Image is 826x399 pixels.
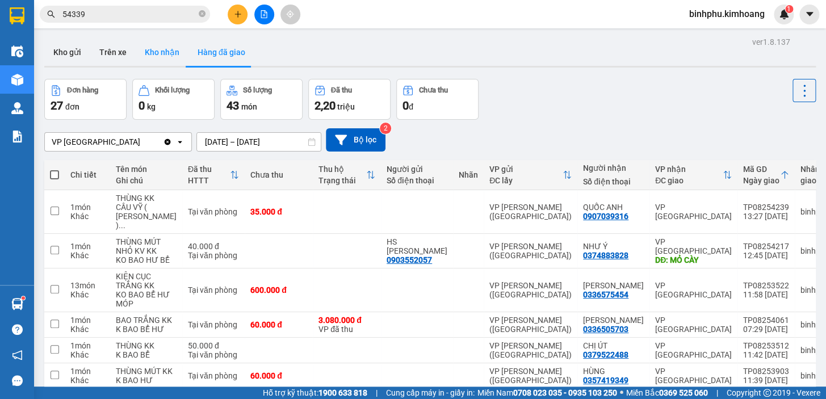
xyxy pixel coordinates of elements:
div: Số lượng [243,86,272,94]
button: Trên xe [90,39,136,66]
div: VP nhận [655,165,723,174]
div: THÙNG KK [116,194,177,203]
div: CẦU VỸ ( K BAO HƯ ) HƯ KHÔNG ĐỀN [116,203,177,230]
span: | [376,387,378,399]
div: KIỆN CỤC TRẮNG KK [116,272,177,290]
button: Đơn hàng27đơn [44,79,127,120]
span: triệu [337,102,355,111]
span: 43 [227,99,239,112]
button: plus [228,5,248,24]
div: 11:39 [DATE] [743,376,789,385]
img: solution-icon [11,131,23,142]
button: caret-down [799,5,819,24]
span: 0 [402,99,409,112]
th: Toggle SortBy [484,160,577,190]
span: đơn [65,102,79,111]
span: 1 [787,5,791,13]
svg: Clear value [163,137,172,146]
div: 1 món [70,316,104,325]
div: 35.000 đ [250,207,307,216]
input: Selected VP Bình Phú. [141,136,142,148]
span: PHONG [129,22,160,33]
div: CHỊ ÚT [583,341,644,350]
div: THÙNG MÚT KK [116,367,177,376]
span: Miền Bắc [626,387,708,399]
div: VP [GEOGRAPHIC_DATA] [655,341,732,359]
img: logo-vxr [10,7,24,24]
div: KO BAO HƯ BỂ [116,255,177,264]
span: aim [286,10,294,18]
img: icon-new-feature [779,9,789,19]
div: VP gửi [489,165,563,174]
th: Toggle SortBy [182,160,245,190]
button: Chưa thu0đ [396,79,479,120]
div: 0357419349 [583,376,628,385]
div: HÙNG [583,367,644,376]
div: TP08253903 [743,367,789,376]
div: 60.000 đ [250,320,307,329]
div: THÙNG KK [116,341,177,350]
div: Khối lượng [155,86,190,94]
div: K BAO BỂ HƯ [116,325,177,334]
div: Người gửi [387,165,447,174]
th: Toggle SortBy [649,160,737,190]
div: 0379522488 [583,350,628,359]
sup: 2 [380,123,391,134]
div: Đã thu [331,86,352,94]
div: THÚY HƯƠNG [583,281,644,290]
div: 600.000 đ [250,285,307,295]
span: đ [409,102,413,111]
div: BAO TRẮNG KK [116,316,177,325]
div: DĐ: MỎ CÀY [655,255,732,264]
span: file-add [260,10,268,18]
div: Khác [70,251,104,260]
img: warehouse-icon [11,298,23,310]
button: Bộ lọc [326,128,385,152]
img: warehouse-icon [11,102,23,114]
div: 1 món [70,367,104,376]
input: Tìm tên, số ĐT hoặc mã đơn [62,8,196,20]
div: KO BAO BỂ HƯ MÓP [116,290,177,308]
sup: 1 [22,296,25,300]
div: K BAO BỂ [116,350,177,359]
div: Ghi chú [116,176,177,185]
div: THÙNG MÚT NHỎ KV KK [116,237,177,255]
div: 0336575454 [583,290,628,299]
button: file-add [254,5,274,24]
div: VP [PERSON_NAME] ([GEOGRAPHIC_DATA]) [489,341,572,359]
div: VP [PERSON_NAME] ([GEOGRAPHIC_DATA]) [489,281,572,299]
div: K BAO HƯ [116,376,177,385]
span: RIẾT [61,61,80,72]
div: 1 món [70,242,104,251]
div: 07:29 [DATE] [743,325,789,334]
div: Khác [70,290,104,299]
div: 0907039316 [583,212,628,221]
span: 27 [51,99,63,112]
div: VP [GEOGRAPHIC_DATA] [655,237,732,255]
span: Cung cấp máy in - giấy in: [386,387,475,399]
div: TP08253512 [743,341,789,350]
img: warehouse-icon [11,74,23,86]
div: Khác [70,350,104,359]
div: Thu hộ [318,165,366,174]
strong: 0369 525 060 [659,388,708,397]
span: VP [PERSON_NAME] ([GEOGRAPHIC_DATA]) [5,38,114,60]
div: QUỐC ANH [583,203,644,212]
span: caret-down [804,9,815,19]
div: VP [GEOGRAPHIC_DATA] [655,203,732,221]
div: 1 món [70,341,104,350]
button: aim [280,5,300,24]
div: 13:27 [DATE] [743,212,789,221]
div: Số điện thoại [387,176,447,185]
div: Tại văn phòng [188,251,239,260]
span: close-circle [199,10,206,17]
div: HS HOÀNG NHI [387,237,447,255]
span: notification [12,350,23,360]
div: Đơn hàng [67,86,98,94]
div: ĐC giao [655,176,723,185]
span: | [716,387,718,399]
div: 0336505703 [583,325,628,334]
div: MINH MINH [583,316,644,325]
div: TP08254061 [743,316,789,325]
div: VP [PERSON_NAME] ([GEOGRAPHIC_DATA]) [489,367,572,385]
